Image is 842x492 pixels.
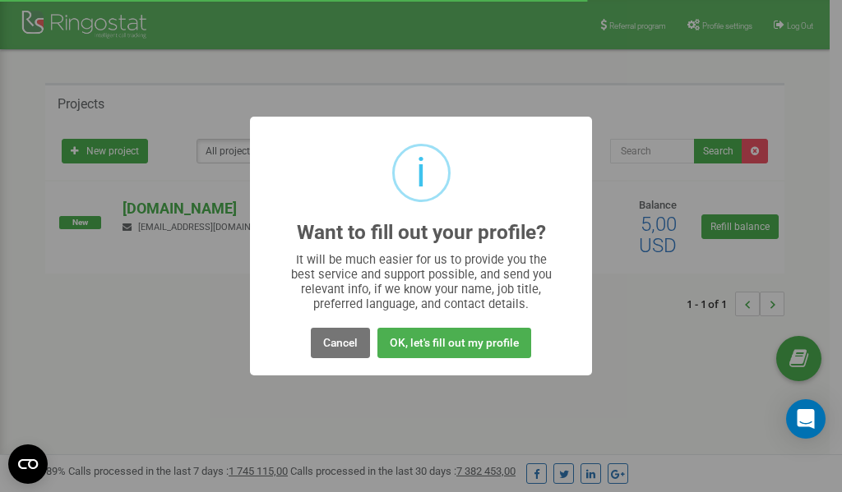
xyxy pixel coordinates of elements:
h2: Want to fill out your profile? [297,222,546,244]
div: i [416,146,426,200]
button: Open CMP widget [8,444,48,484]
div: It will be much easier for us to provide you the best service and support possible, and send you ... [283,252,560,311]
button: Cancel [311,328,370,358]
button: OK, let's fill out my profile [377,328,531,358]
div: Open Intercom Messenger [786,399,826,439]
